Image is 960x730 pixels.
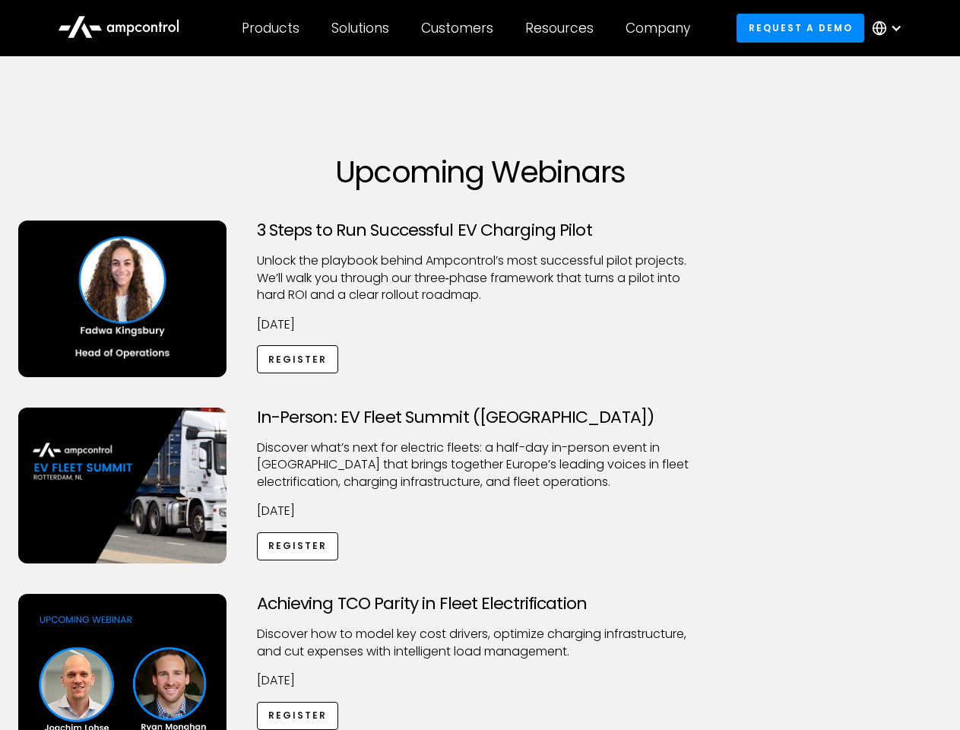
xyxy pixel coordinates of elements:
a: Register [257,532,339,560]
div: Company [626,20,690,36]
div: Products [242,20,299,36]
p: Unlock the playbook behind Ampcontrol’s most successful pilot projects. We’ll walk you through ou... [257,252,704,303]
h1: Upcoming Webinars [18,154,943,190]
h3: Achieving TCO Parity in Fleet Electrification [257,594,704,614]
p: Discover how to model key cost drivers, optimize charging infrastructure, and cut expenses with i... [257,626,704,660]
h3: In-Person: EV Fleet Summit ([GEOGRAPHIC_DATA]) [257,408,704,427]
div: Solutions [331,20,389,36]
a: Request a demo [737,14,864,42]
a: Register [257,345,339,373]
div: Customers [421,20,493,36]
p: [DATE] [257,503,704,519]
a: Register [257,702,339,730]
p: ​Discover what’s next for electric fleets: a half-day in-person event in [GEOGRAPHIC_DATA] that b... [257,440,704,490]
h3: 3 Steps to Run Successful EV Charging Pilot [257,221,704,240]
p: [DATE] [257,672,704,689]
p: [DATE] [257,316,704,333]
div: Resources [525,20,594,36]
